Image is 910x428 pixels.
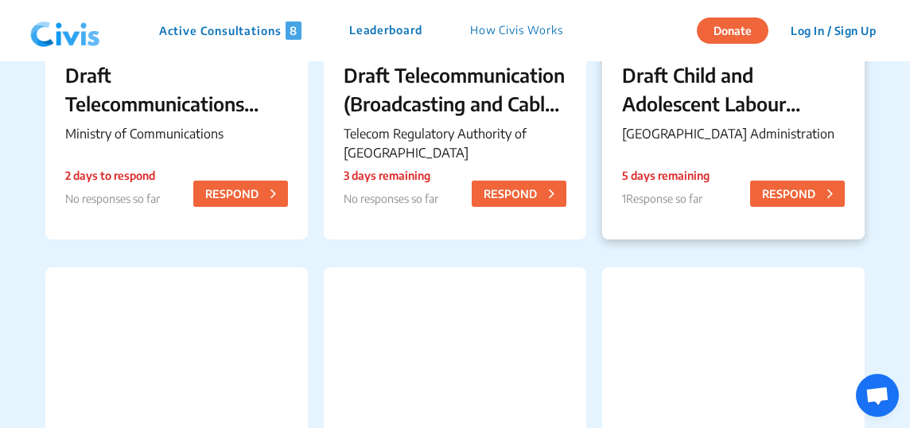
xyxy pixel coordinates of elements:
[626,192,702,205] span: Response so far
[65,60,288,118] p: Draft Telecommunications (Authorisation for Provision of Main Telecommunication Services) Rules, ...
[472,181,566,207] button: RESPOND
[697,21,780,37] a: Donate
[750,181,845,207] button: RESPOND
[65,167,160,184] p: 2 days to respond
[65,124,288,143] p: Ministry of Communications
[697,18,768,44] button: Donate
[65,192,160,205] span: No responses so far
[622,124,845,143] p: [GEOGRAPHIC_DATA] Administration
[622,167,710,184] p: 5 days remaining
[470,21,563,40] p: How Civis Works
[344,60,566,118] p: Draft Telecommunication (Broadcasting and Cable) Services Interconnection (Addressable Systems) (...
[344,192,438,205] span: No responses so far
[622,60,845,118] p: Draft Child and Adolescent Labour (Prohibition and Regulation) Chandigarh Rules, 2025
[159,21,301,40] p: Active Consultations
[193,181,288,207] button: RESPOND
[24,7,107,55] img: navlogo.png
[286,21,301,40] span: 8
[856,374,899,417] div: Open chat
[780,18,886,43] button: Log In / Sign Up
[622,190,710,207] p: 1
[349,21,422,40] p: Leaderboard
[344,167,438,184] p: 3 days remaining
[344,124,566,162] p: Telecom Regulatory Authority of [GEOGRAPHIC_DATA]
